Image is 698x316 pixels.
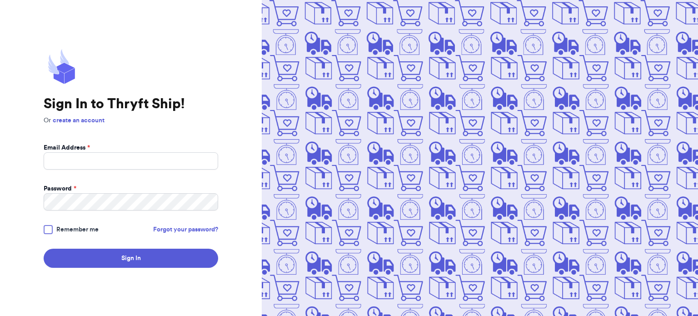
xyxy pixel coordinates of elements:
[153,225,218,234] a: Forgot your password?
[56,225,99,234] span: Remember me
[44,184,76,193] label: Password
[44,249,218,268] button: Sign In
[44,96,218,112] h1: Sign In to Thryft Ship!
[44,116,218,125] p: Or
[44,143,90,152] label: Email Address
[53,117,105,124] a: create an account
